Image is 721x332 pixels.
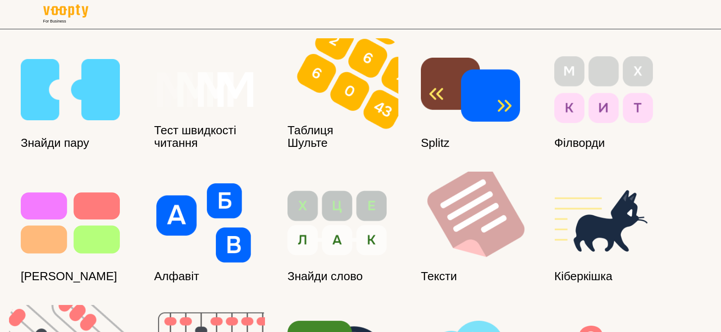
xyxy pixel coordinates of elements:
[554,50,653,129] img: Філворди
[543,172,665,294] a: КіберкішкаКіберкішка
[409,172,532,294] a: ТекстиТексти
[287,123,337,149] h3: Таблиця Шульте
[21,136,89,150] h3: Знайди пару
[276,38,410,161] img: Таблиця Шульте
[43,5,88,18] img: Voopty Logo
[287,183,387,263] img: Знайди слово
[421,269,457,283] h3: Тексти
[409,38,532,161] a: SplitzSplitz
[9,38,132,161] a: Знайди паруЗнайди пару
[554,183,653,263] img: Кіберкішка
[276,38,398,161] a: Таблиця ШультеТаблиця Шульте
[9,172,132,294] a: Тест Струпа[PERSON_NAME]
[142,38,265,161] a: Тест швидкості читанняТест швидкості читання
[154,269,199,283] h3: Алфавіт
[21,269,117,283] h3: [PERSON_NAME]
[21,50,120,129] img: Знайди пару
[554,269,612,283] h3: Кіберкішка
[697,9,707,19] span: UA
[421,50,520,129] img: Splitz
[287,269,363,283] h3: Знайди слово
[154,183,253,263] img: Алфавіт
[43,18,88,24] span: For Business
[21,183,120,263] img: Тест Струпа
[694,6,710,23] button: UA
[154,50,253,129] img: Тест швидкості читання
[154,123,239,149] h3: Тест швидкості читання
[11,4,32,25] button: Menu
[276,172,398,294] a: Знайди словоЗнайди слово
[409,172,543,294] img: Тексти
[543,38,665,161] a: ФілвордиФілворди
[672,8,684,21] img: avatar_s.png
[142,172,265,294] a: АлфавітАлфавіт
[554,136,605,150] h3: Філворди
[421,136,450,150] h3: Splitz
